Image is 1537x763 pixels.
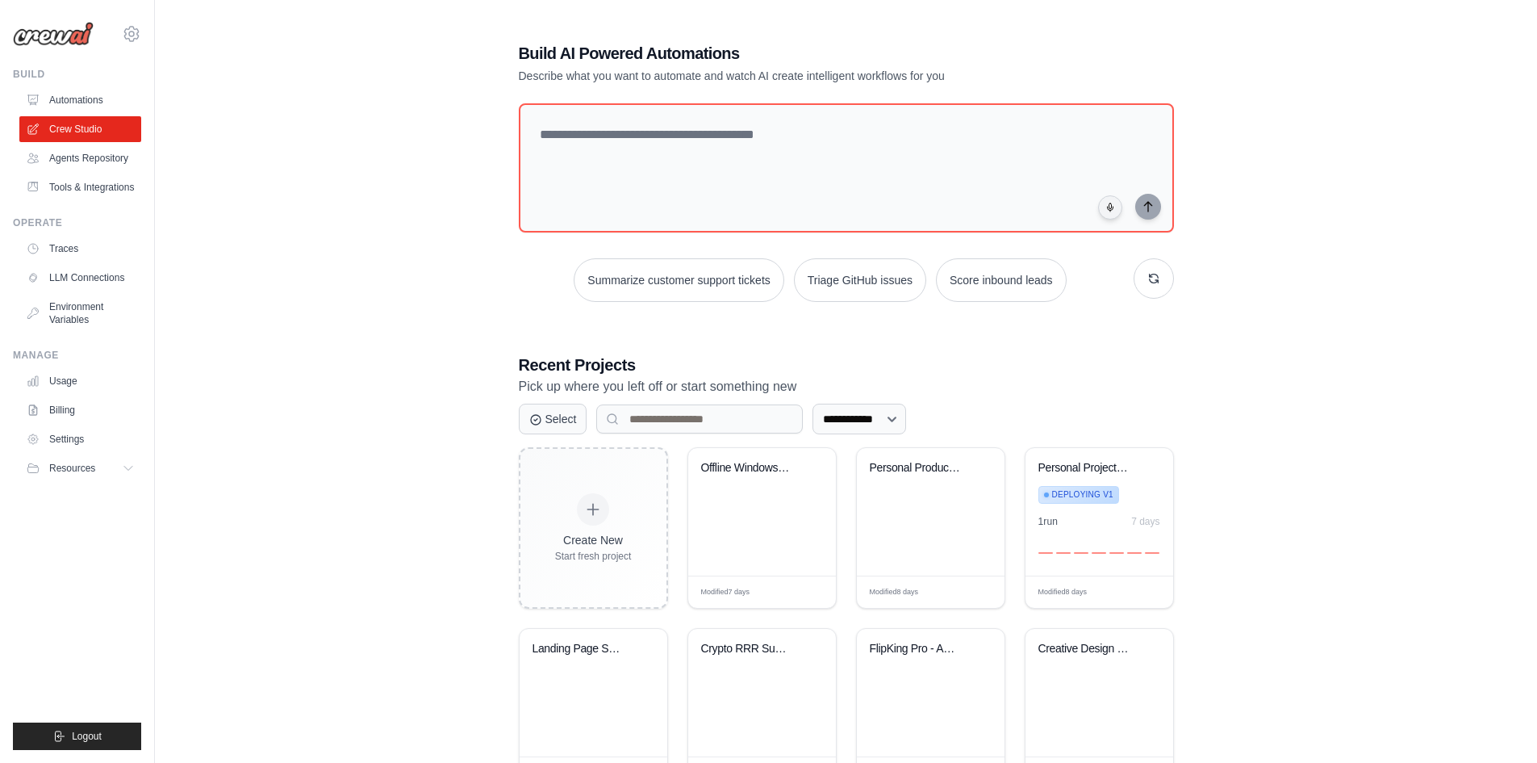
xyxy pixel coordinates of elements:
[19,236,141,262] a: Traces
[533,642,630,656] div: Landing Page Setup Automation
[19,116,141,142] a: Crew Studio
[19,455,141,481] button: Resources
[519,404,587,434] button: Select
[701,461,799,476] div: Offline Windows DevOps & QA Assistant
[13,723,141,750] button: Logout
[19,426,141,452] a: Settings
[574,258,783,302] button: Summarize customer support tickets
[72,730,102,743] span: Logout
[870,461,967,476] div: Personal Productivity Assistant
[519,376,1174,397] p: Pick up where you left off or start something new
[1038,552,1053,554] div: Day 1: 0 executions
[1052,488,1113,501] span: Deploying v1
[19,145,141,171] a: Agents Repository
[13,349,141,362] div: Manage
[794,258,926,302] button: Triage GitHub issues
[13,22,94,46] img: Logo
[555,550,632,563] div: Start fresh project
[1092,552,1106,554] div: Day 4: 0 executions
[19,294,141,333] a: Environment Variables
[1038,461,1136,476] div: Personal Project Management System
[1134,586,1148,598] span: Edit
[1098,195,1122,220] button: Click to speak your automation idea
[1145,552,1159,554] div: Day 7: 0 executions
[19,87,141,113] a: Automations
[1038,515,1059,528] div: 1 run
[19,174,141,200] a: Tools & Integrations
[555,532,632,548] div: Create New
[519,354,1174,376] h3: Recent Projects
[19,368,141,394] a: Usage
[936,258,1067,302] button: Score inbound leads
[1056,552,1071,554] div: Day 2: 0 executions
[870,642,967,656] div: FlipKing Pro - Advanced AI Marketplace Intelligence Platform
[1038,587,1088,598] span: Modified 8 days
[49,462,95,475] span: Resources
[19,265,141,291] a: LLM Connections
[519,42,1061,65] h1: Build AI Powered Automations
[1127,552,1142,554] div: Day 6: 0 executions
[519,68,1061,84] p: Describe what you want to automate and watch AI create intelligent workflows for you
[1038,642,1136,656] div: Creative Design Project Manager
[870,587,919,598] span: Modified 8 days
[701,587,750,598] span: Modified 7 days
[1038,535,1160,554] div: Activity over last 7 days
[13,68,141,81] div: Build
[1134,258,1174,299] button: Get new suggestions
[966,586,979,598] span: Edit
[1074,552,1088,554] div: Day 3: 0 executions
[797,586,811,598] span: Edit
[13,216,141,229] div: Operate
[1109,552,1124,554] div: Day 5: 0 executions
[1131,515,1159,528] div: 7 days
[19,397,141,423] a: Billing
[701,642,799,656] div: Crypto RRR SuperBot - Bitunix Edition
